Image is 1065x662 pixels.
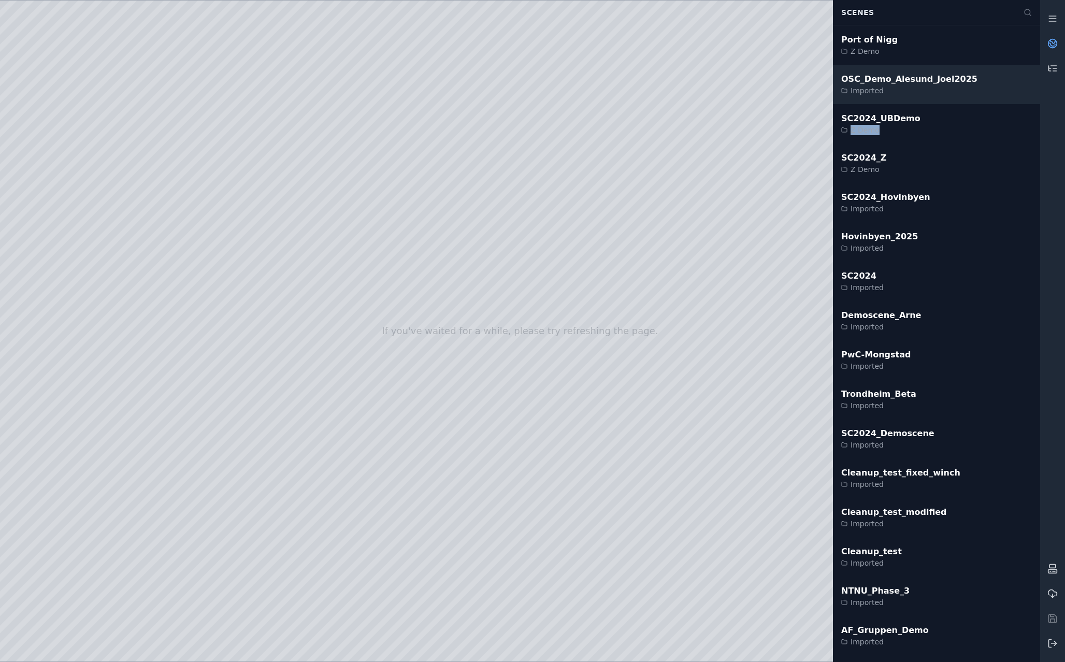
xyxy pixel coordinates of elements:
div: Imported [841,282,884,293]
div: Hovinbyen_2025 [841,231,918,243]
div: SC2024_Demoscene [841,427,934,440]
div: Imported [841,479,960,490]
div: Imported [841,85,977,96]
div: Imported [841,440,934,450]
div: Imported [841,243,918,253]
div: Imported [841,558,902,568]
div: Scenes [835,3,1017,22]
div: Imported [841,322,921,332]
div: Imported [841,597,910,608]
div: Z Demo [841,46,898,56]
div: Z Demo [841,125,920,135]
div: SC2024_UBDemo [841,112,920,125]
div: Demoscene_Arne [841,309,921,322]
div: Cleanup_test [841,545,902,558]
div: Imported [841,204,930,214]
div: Imported [841,519,947,529]
div: SC2024_Z [841,152,886,164]
div: Z Demo [841,164,886,175]
div: Imported [841,637,929,647]
div: SC2024 [841,270,884,282]
div: Port of Nigg [841,34,898,46]
div: Imported [841,361,911,371]
div: Trondheim_Beta [841,388,916,400]
div: SC2024_Hovinbyen [841,191,930,204]
div: NTNU_Phase_3 [841,585,910,597]
div: Cleanup_test_modified [841,506,947,519]
div: Imported [841,400,916,411]
div: PwC-Mongstad [841,349,911,361]
div: Cleanup_test_fixed_winch [841,467,960,479]
div: OSC_Demo_Alesund_Joel2025 [841,73,977,85]
div: AF_Gruppen_Demo [841,624,929,637]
